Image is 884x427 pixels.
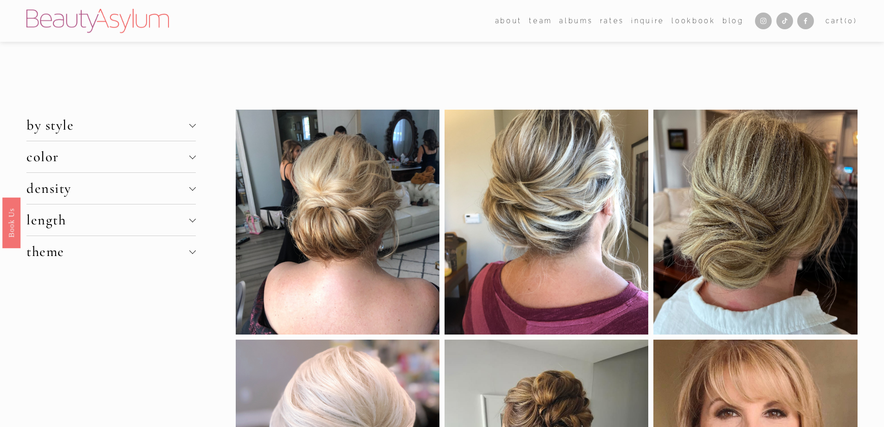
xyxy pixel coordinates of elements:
[2,197,20,248] a: Book Us
[26,180,189,197] span: density
[671,14,715,27] a: Lookbook
[26,141,195,172] button: color
[776,13,793,29] a: TikTok
[845,17,858,25] span: ( )
[495,15,522,27] span: about
[755,13,772,29] a: Instagram
[797,13,814,29] a: Facebook
[495,14,522,27] a: folder dropdown
[826,15,858,27] a: 0 items in cart
[26,211,189,229] span: length
[26,236,195,267] button: theme
[26,110,195,141] button: by style
[26,148,189,165] span: color
[631,14,665,27] a: Inquire
[26,204,195,236] button: length
[26,243,189,260] span: theme
[600,14,624,27] a: Rates
[559,14,593,27] a: albums
[26,117,189,134] span: by style
[26,173,195,204] button: density
[848,17,854,25] span: 0
[723,14,744,27] a: Blog
[529,14,552,27] a: folder dropdown
[26,9,169,33] img: Beauty Asylum | Bridal Hair &amp; Makeup Charlotte &amp; Atlanta
[529,15,552,27] span: team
